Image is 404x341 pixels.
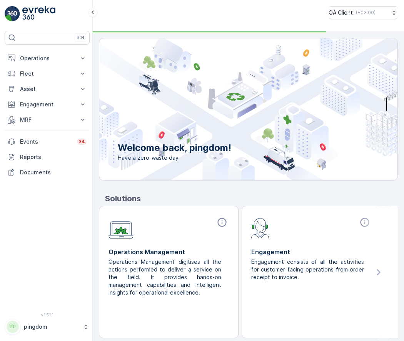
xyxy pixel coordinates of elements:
button: Engagement [5,97,90,112]
a: Reports [5,149,90,165]
img: city illustration [65,38,397,180]
button: Asset [5,81,90,97]
p: Documents [20,169,87,176]
img: module-icon [251,217,269,238]
p: 34 [78,139,85,145]
p: Engagement [20,101,74,108]
img: logo_light-DOdMpM7g.png [22,6,55,22]
button: QA Client(+03:00) [329,6,398,19]
p: Operations Management digitises all the actions performed to deliver a service on the field. It p... [109,258,223,296]
p: Reports [20,153,87,161]
p: Fleet [20,70,74,78]
p: Engagement consists of all the activities for customer facing operations from order receipt to in... [251,258,366,281]
p: Solutions [105,193,398,204]
p: QA Client [329,9,353,17]
span: v 1.51.1 [5,313,90,317]
button: Fleet [5,66,90,81]
p: MRF [20,116,74,124]
button: Operations [5,51,90,66]
p: Operations [20,55,74,62]
button: PPpingdom [5,319,90,335]
p: Operations Management [109,247,229,257]
p: Welcome back, pingdom! [118,142,231,154]
p: pingdom [24,323,79,331]
span: Have a zero-waste day [118,154,231,162]
p: Engagement [251,247,372,257]
button: MRF [5,112,90,127]
img: logo [5,6,20,22]
p: ( +03:00 ) [356,10,376,16]
p: Events [20,138,72,146]
p: Asset [20,85,74,93]
div: PP [7,321,19,333]
img: module-icon [109,217,134,239]
a: Documents [5,165,90,180]
p: ⌘B [77,35,84,41]
a: Events34 [5,134,90,149]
